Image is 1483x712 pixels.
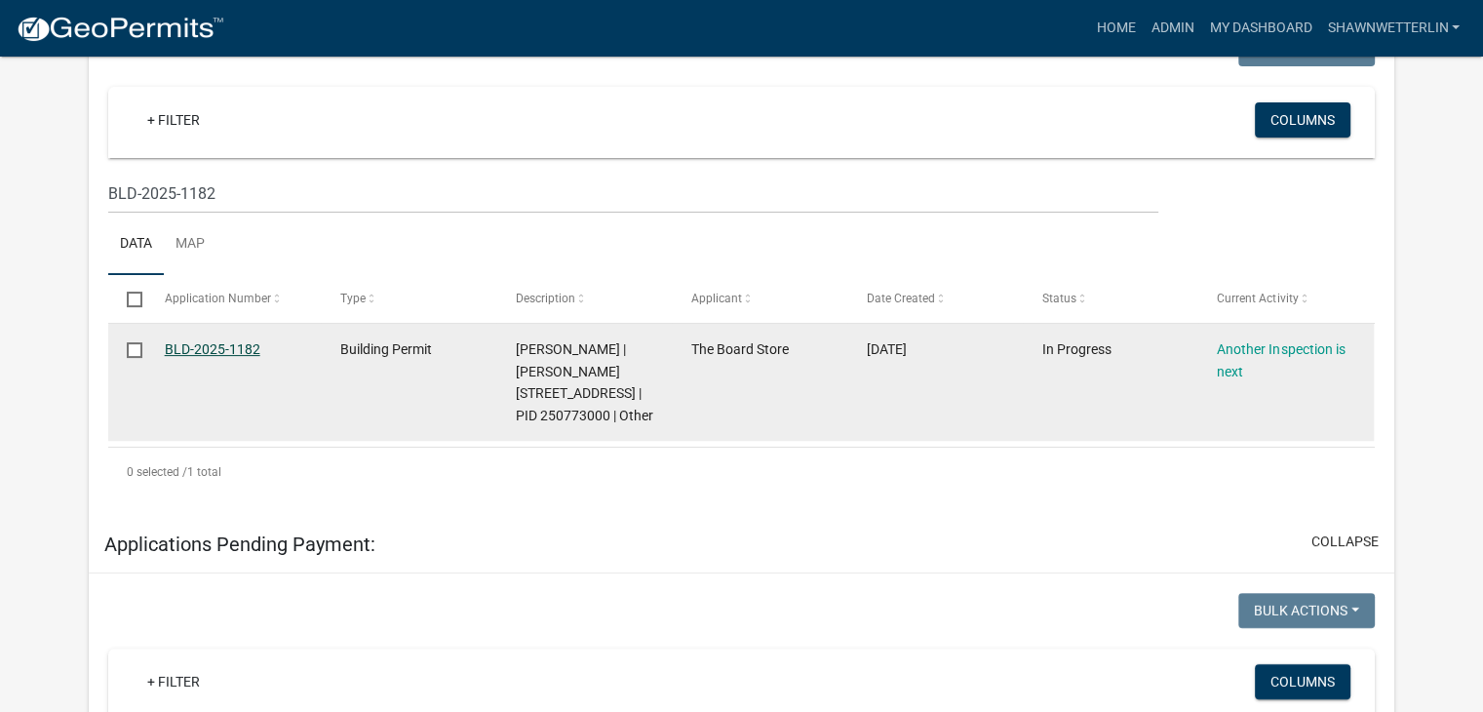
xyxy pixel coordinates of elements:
[340,292,366,305] span: Type
[1255,102,1350,138] button: Columns
[1311,532,1379,552] button: collapse
[1255,664,1350,699] button: Columns
[145,275,321,322] datatable-header-cell: Application Number
[321,275,496,322] datatable-header-cell: Type
[165,341,260,357] a: BLD-2025-1182
[690,292,741,305] span: Applicant
[516,341,653,423] span: OJANEN,PETER J | JULIE HANSON-OJANEN 1012 SPRUCE DR, Houston County | PID 250773000 | Other
[132,664,215,699] a: + Filter
[866,341,906,357] span: 02/05/2025
[1143,10,1201,47] a: Admin
[108,275,145,322] datatable-header-cell: Select
[672,275,847,322] datatable-header-cell: Applicant
[1238,593,1375,628] button: Bulk Actions
[132,102,215,138] a: + Filter
[108,214,164,276] a: Data
[1201,10,1319,47] a: My Dashboard
[496,275,672,322] datatable-header-cell: Description
[866,292,934,305] span: Date Created
[340,341,432,357] span: Building Permit
[847,275,1023,322] datatable-header-cell: Date Created
[516,292,575,305] span: Description
[1041,341,1111,357] span: In Progress
[1198,275,1374,322] datatable-header-cell: Current Activity
[108,448,1375,496] div: 1 total
[1217,341,1345,379] a: Another Inspection is next
[127,465,187,479] span: 0 selected /
[1088,10,1143,47] a: Home
[690,341,788,357] span: The Board Store
[108,174,1158,214] input: Search for applications
[89,12,1394,516] div: collapse
[104,533,375,556] h5: Applications Pending Payment:
[1217,292,1298,305] span: Current Activity
[1319,10,1467,47] a: ShawnWetterlin
[165,292,271,305] span: Application Number
[1041,292,1075,305] span: Status
[1023,275,1198,322] datatable-header-cell: Status
[164,214,216,276] a: Map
